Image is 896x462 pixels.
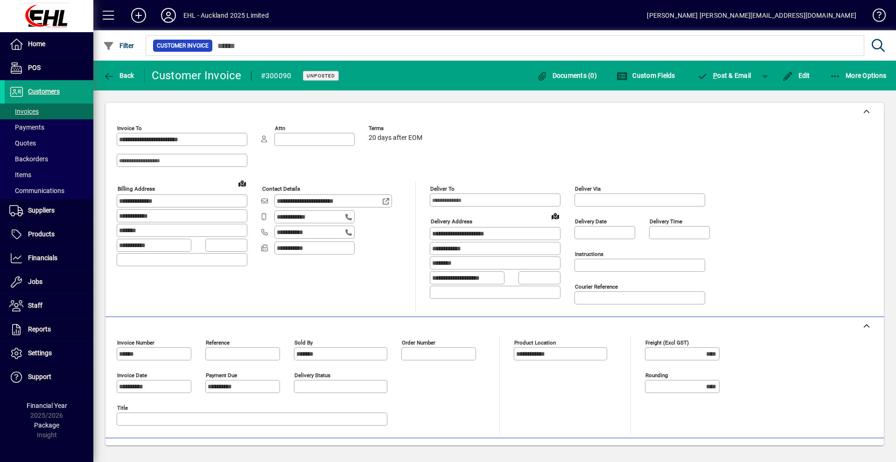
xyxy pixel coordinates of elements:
[101,67,137,84] button: Back
[782,72,810,79] span: Edit
[614,67,678,84] button: Custom Fields
[28,64,41,71] span: POS
[575,283,618,290] mat-label: Courier Reference
[5,318,93,341] a: Reports
[103,72,134,79] span: Back
[28,230,55,238] span: Products
[28,373,51,380] span: Support
[28,302,42,309] span: Staff
[430,186,455,192] mat-label: Deliver To
[697,72,751,79] span: ost & Email
[369,125,425,131] span: Terms
[9,108,39,115] span: Invoices
[117,339,154,346] mat-label: Invoice number
[5,365,93,389] a: Support
[650,218,682,225] mat-label: Delivery time
[830,72,887,79] span: More Options
[647,8,856,23] div: [PERSON_NAME] [PERSON_NAME][EMAIL_ADDRESS][DOMAIN_NAME]
[307,73,335,79] span: Unposted
[575,251,603,257] mat-label: Instructions
[9,124,44,131] span: Payments
[402,339,435,346] mat-label: Order number
[154,7,183,24] button: Profile
[9,171,31,179] span: Items
[575,186,601,192] mat-label: Deliver via
[27,402,67,409] span: Financial Year
[117,125,142,131] mat-label: Invoice To
[206,372,237,379] mat-label: Payment due
[235,176,250,191] a: View on map
[616,72,675,79] span: Custom Fields
[5,183,93,199] a: Communications
[206,339,230,346] mat-label: Reference
[124,7,154,24] button: Add
[28,88,60,95] span: Customers
[5,270,93,294] a: Jobs
[28,325,51,333] span: Reports
[9,139,36,147] span: Quotes
[645,372,668,379] mat-label: Rounding
[5,33,93,56] a: Home
[28,349,52,357] span: Settings
[28,207,55,214] span: Suppliers
[5,119,93,135] a: Payments
[28,278,42,285] span: Jobs
[93,67,145,84] app-page-header-button: Back
[5,342,93,365] a: Settings
[9,187,64,194] span: Communications
[693,67,756,84] button: Post & Email
[34,421,59,429] span: Package
[9,155,48,163] span: Backorders
[5,247,93,270] a: Financials
[514,339,556,346] mat-label: Product location
[157,41,209,50] span: Customer Invoice
[28,254,57,262] span: Financials
[5,103,93,119] a: Invoices
[827,67,889,84] button: More Options
[5,199,93,222] a: Suppliers
[152,68,242,83] div: Customer Invoice
[780,67,812,84] button: Edit
[536,72,597,79] span: Documents (0)
[101,37,137,54] button: Filter
[645,339,689,346] mat-label: Freight (excl GST)
[5,223,93,246] a: Products
[5,294,93,317] a: Staff
[183,8,269,23] div: EHL - Auckland 2025 Limited
[28,40,45,48] span: Home
[294,339,313,346] mat-label: Sold by
[369,134,422,142] span: 20 days after EOM
[5,151,93,167] a: Backorders
[575,218,607,225] mat-label: Delivery date
[5,56,93,80] a: POS
[713,72,717,79] span: P
[548,208,563,223] a: View on map
[5,135,93,151] a: Quotes
[5,167,93,183] a: Items
[866,2,884,32] a: Knowledge Base
[117,405,128,411] mat-label: Title
[294,372,330,379] mat-label: Delivery status
[117,372,147,379] mat-label: Invoice date
[534,67,599,84] button: Documents (0)
[103,42,134,49] span: Filter
[275,125,285,131] mat-label: Attn
[261,69,292,83] div: #300090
